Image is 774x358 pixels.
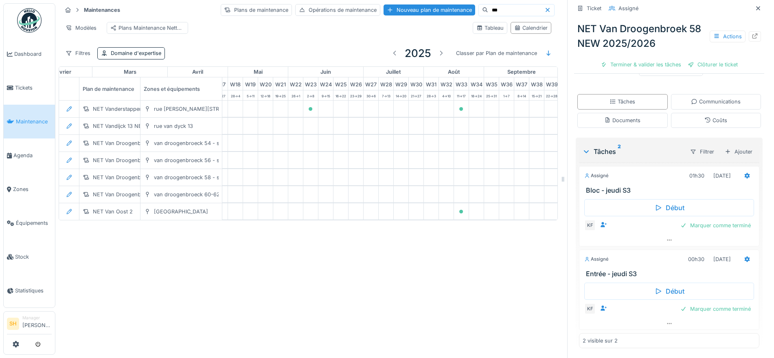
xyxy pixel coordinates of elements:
[574,18,764,54] div: NET Van Droogenbroek 58 NEW 2025/2026
[439,90,454,100] div: 4 -> 10
[584,283,754,300] div: Début
[584,303,596,314] div: KF
[333,90,348,100] div: 16 -> 22
[81,6,123,14] strong: Maintenances
[499,77,514,90] div: W 36
[364,67,423,77] div: juillet
[258,90,273,100] div: 12 -> 18
[484,90,499,100] div: 25 -> 31
[454,77,469,90] div: W 33
[409,77,423,90] div: W 30
[228,67,288,77] div: mai
[93,174,204,181] div: NET Van Droogenbroek 58 NEW 2025/2026
[15,253,52,261] span: Stock
[93,208,133,215] div: NET Van Oost 2
[499,90,514,100] div: 1 -> 7
[514,24,548,32] div: Calendrier
[677,303,754,314] div: Marquer comme terminé
[243,77,258,90] div: W 19
[710,31,745,42] div: Actions
[583,337,618,345] div: 2 visible sur 2
[384,4,475,15] div: Nouveau plan de maintenance
[4,274,55,307] a: Statistiques
[154,139,225,147] div: van droogenbroeck 54 - site
[364,90,378,100] div: 30 -> 6
[295,4,380,16] div: Opérations de maintenance
[424,77,439,90] div: W 31
[688,255,704,263] div: 00h30
[713,255,731,263] div: [DATE]
[394,77,408,90] div: W 29
[288,67,363,77] div: juin
[379,77,393,90] div: W 28
[4,206,55,240] a: Équipements
[409,90,423,100] div: 21 -> 27
[16,118,52,125] span: Maintenance
[22,315,52,332] li: [PERSON_NAME]
[713,172,731,180] div: [DATE]
[168,67,228,77] div: avril
[610,98,635,105] div: Tâches
[484,77,499,90] div: W 35
[110,24,184,32] div: Plans Maintenance Nettoyage
[221,4,292,16] div: Plans de maintenance
[691,98,741,105] div: Communications
[684,59,741,70] div: Clôturer le ticket
[394,90,408,100] div: 14 -> 20
[14,50,52,58] span: Dashboard
[586,187,756,194] h3: Bloc - jeudi S3
[484,67,559,77] div: septembre
[379,90,393,100] div: 7 -> 13
[618,147,621,156] sup: 2
[514,77,529,90] div: W 37
[584,172,609,179] div: Assigné
[677,220,754,231] div: Marquer comme terminé
[584,256,609,263] div: Assigné
[93,122,177,130] div: NET Vandijck 13 NEW 2025/2026
[452,47,541,59] div: Classer par Plan de maintenance
[154,105,257,113] div: rue [PERSON_NAME][STREET_ADDRESS]
[288,90,303,100] div: 26 -> 1
[364,77,378,90] div: W 27
[544,90,559,100] div: 22 -> 28
[439,77,454,90] div: W 32
[597,59,684,70] div: Terminer & valider les tâches
[587,4,601,12] div: Ticket
[228,90,243,100] div: 28 -> 4
[4,71,55,105] a: Tickets
[686,146,718,158] div: Filtrer
[4,37,55,71] a: Dashboard
[514,90,529,100] div: 8 -> 14
[303,90,318,100] div: 2 -> 8
[529,77,544,90] div: W 38
[454,90,469,100] div: 11 -> 17
[15,84,52,92] span: Tickets
[424,90,439,100] div: 28 -> 3
[4,105,55,138] a: Maintenance
[544,77,559,90] div: W 39
[704,116,727,124] div: Coûts
[32,67,92,77] div: février
[7,315,52,334] a: SH Manager[PERSON_NAME]
[469,90,484,100] div: 18 -> 24
[16,219,52,227] span: Équipements
[15,287,52,294] span: Statistiques
[62,22,100,34] div: Modèles
[7,318,19,330] li: SH
[154,174,225,181] div: van droogenbroeck 58 - site
[17,8,42,33] img: Badge_color-CXgf-gQk.svg
[689,172,704,180] div: 01h30
[529,90,544,100] div: 15 -> 21
[62,47,94,59] div: Filtres
[154,208,208,215] div: [GEOGRAPHIC_DATA]
[140,77,222,100] div: Zones et équipements
[154,156,225,164] div: van droogenbroeck 56 - site
[604,116,640,124] div: Documents
[93,156,202,164] div: NET Van Droogenbroek 56 New 2025/2026
[13,152,52,159] span: Agenda
[111,49,161,57] div: Domaine d'expertise
[93,105,151,113] div: NET Vanderstappen 23
[273,90,288,100] div: 19 -> 25
[92,67,167,77] div: mars
[228,77,243,90] div: W 18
